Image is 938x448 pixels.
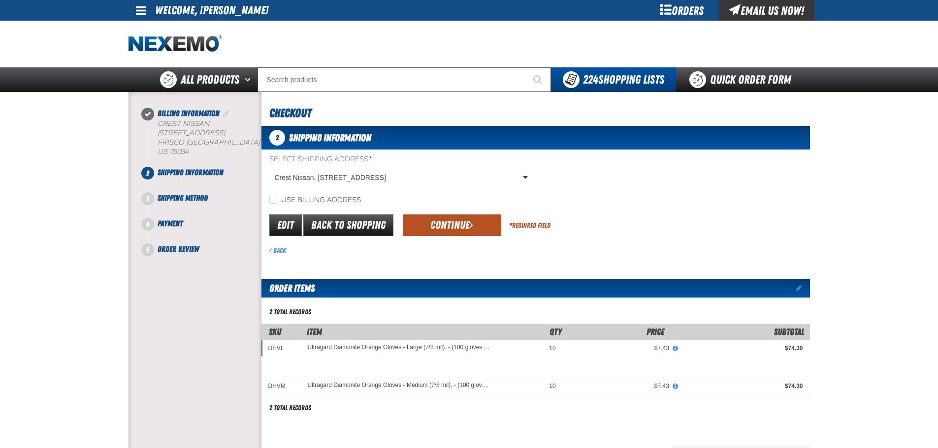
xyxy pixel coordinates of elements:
[570,344,669,352] div: $7.43
[261,378,301,394] td: DHVM
[158,193,208,203] span: Shipping Method
[549,345,555,352] span: 10
[676,67,809,92] a: Quick Order Form
[129,35,222,53] img: Nexemo logo
[269,246,286,254] a: Back
[774,327,804,337] span: Subtotal
[289,132,371,144] span: Shipping Information
[796,285,810,292] a: Edit items
[158,219,183,228] span: Payment
[269,106,311,120] span: Checkout
[241,67,258,92] button: Open All Products pages
[303,214,393,236] a: Back to Shopping
[158,129,225,137] span: [STREET_ADDRESS]
[148,192,261,218] li: Shipping Method. Step 3 of 5. Not Completed
[148,167,261,192] li: Shipping Information. Step 2 of 5. Not Completed
[669,382,682,391] button: View All Prices for Ultragard Diamonite Orange Gloves - Medium (7/8 mil). - (100 gloves per box M...
[583,73,598,87] strong: 224
[549,383,555,389] span: 10
[403,214,501,236] button: Continue
[307,327,322,337] span: Item
[269,307,311,317] div: 2 total records
[509,221,550,230] div: Required Field
[181,71,239,89] span: All Products
[583,73,664,87] span: Shopping Lists
[647,327,664,337] span: Price
[683,382,803,390] div: $74.30
[269,130,285,146] span: 2
[169,148,189,156] bdo: 75034
[308,382,491,389] a: Ultragard Diamonite Orange Gloves - Medium (7/8 mil). - (100 gloves per box MIN 10 box order)
[308,344,491,351] a: Ultragard Diamonite Orange Gloves - Large (7/8 mil). - (100 gloves per box MIN 10 box order)
[148,243,261,255] li: Order Review. Step 5 of 5. Not Completed
[222,109,231,118] a: Edit Billing Information
[158,244,199,254] span: Order Review
[141,218,154,231] span: 4
[141,192,154,205] span: 3
[551,67,676,92] button: You have 224 Shopping Lists. Open to view details
[269,403,311,413] div: 2 total records
[158,168,224,177] span: Shipping Information
[550,327,562,337] span: Qty
[129,35,222,53] a: Home
[158,119,209,128] span: Crest Nissan
[148,218,261,243] li: Payment. Step 4 of 5. Not Completed
[269,196,277,204] input: Use billing address
[570,382,669,390] div: $7.43
[148,108,261,167] li: Billing Information. Step 1 of 5. Completed
[141,167,154,179] span: 2
[158,138,184,147] span: FRISCO
[269,214,302,236] a: Edit
[158,148,167,156] span: US
[158,109,220,118] span: Billing Information
[258,67,551,92] input: Search
[140,108,261,255] nav: Checkout steps. Current step is Shipping Information. Step 2 of 5
[683,344,803,352] div: $74.30
[141,243,154,256] span: 5
[186,138,260,147] span: [GEOGRAPHIC_DATA]
[526,67,551,92] button: Start Searching
[269,327,281,337] a: SKU
[269,155,532,164] label: Select Shipping Address
[669,344,682,353] button: View All Prices for Ultragard Diamonite Orange Gloves - Large (7/8 mil). - (100 gloves per box MI...
[275,173,521,183] span: Crest Nissan, [STREET_ADDRESS]
[261,340,301,356] td: DHVL
[269,196,361,205] label: Use billing address
[261,279,315,298] h2: Order Items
